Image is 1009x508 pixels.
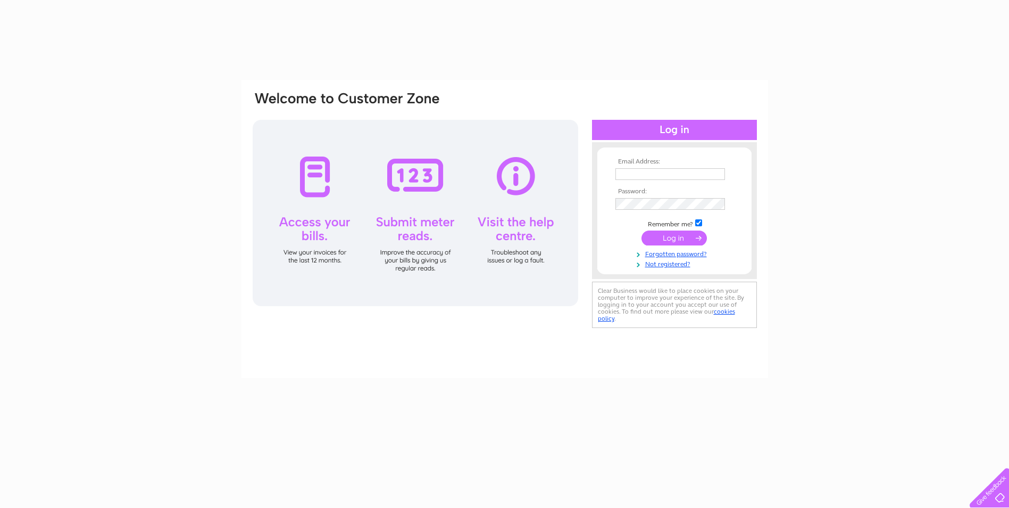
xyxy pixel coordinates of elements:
[613,158,736,166] th: Email Address:
[592,282,757,328] div: Clear Business would like to place cookies on your computer to improve your experience of the sit...
[613,188,736,195] th: Password:
[598,308,735,322] a: cookies policy
[615,258,736,268] a: Not registered?
[615,248,736,258] a: Forgotten password?
[613,218,736,228] td: Remember me?
[641,231,707,245] input: Submit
